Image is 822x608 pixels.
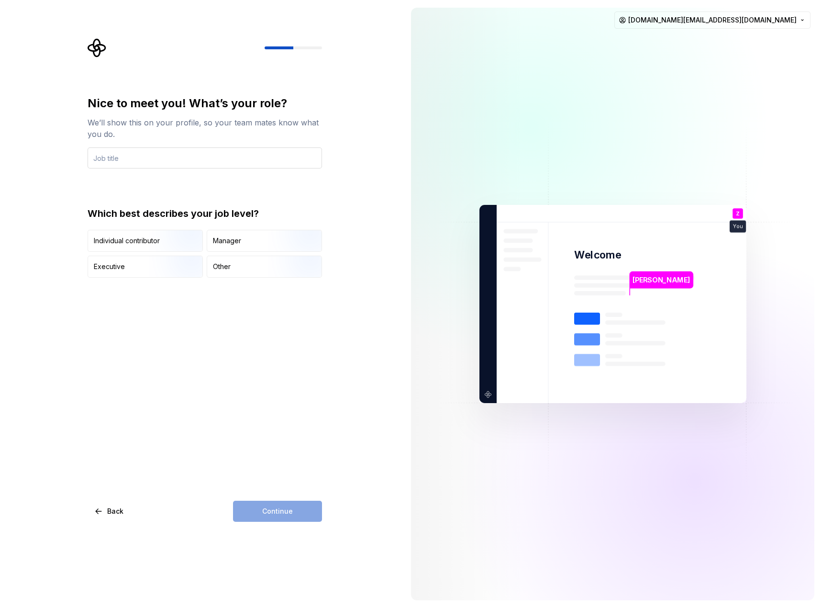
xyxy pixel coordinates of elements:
[94,236,160,246] div: Individual contributor
[733,224,743,229] p: You
[213,262,231,271] div: Other
[735,211,739,216] p: Z
[88,207,322,220] div: Which best describes your job level?
[88,117,322,140] div: We’ll show this on your profile, so your team mates know what you do.
[94,262,125,271] div: Executive
[213,236,241,246] div: Manager
[107,507,123,516] span: Back
[574,248,621,262] p: Welcome
[88,38,107,57] svg: Supernova Logo
[614,11,811,29] button: [DOMAIN_NAME][EMAIL_ADDRESS][DOMAIN_NAME]
[628,15,797,25] span: [DOMAIN_NAME][EMAIL_ADDRESS][DOMAIN_NAME]
[88,147,322,169] input: Job title
[633,275,690,285] p: [PERSON_NAME]
[88,96,322,111] div: Nice to meet you! What’s your role?
[88,501,132,522] button: Back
